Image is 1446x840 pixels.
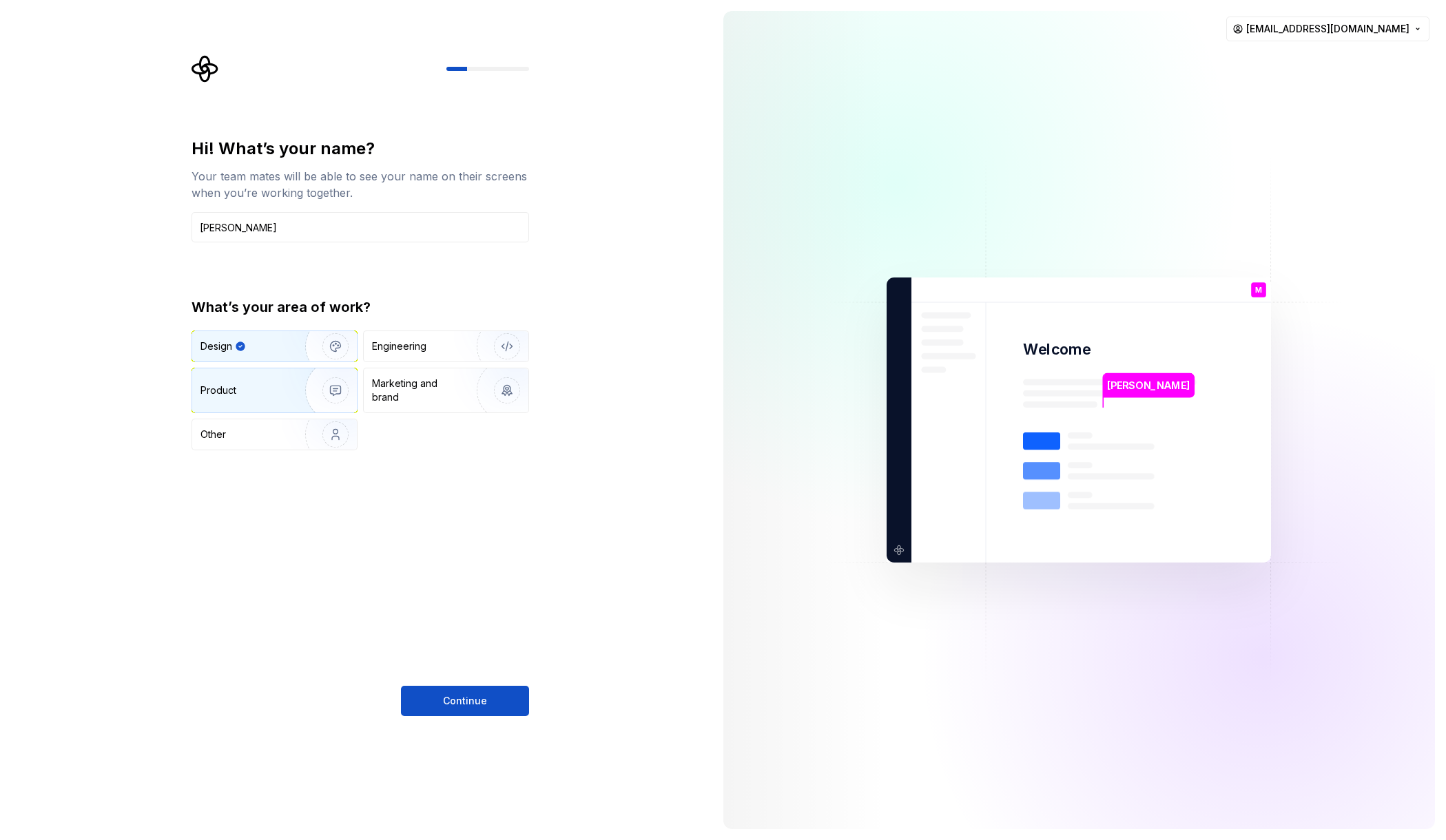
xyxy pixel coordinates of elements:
div: Product [200,384,236,397]
div: Design [200,339,232,353]
p: Welcome [1023,339,1091,359]
p: [PERSON_NAME] [1108,378,1190,393]
div: Your team mates will be able to see your name on their screens when you’re working together. [192,168,529,201]
p: M [1255,286,1262,294]
button: Continue [401,686,529,716]
div: Engineering [372,339,426,353]
span: Continue [443,694,487,708]
input: Han Solo [192,212,529,242]
div: Marketing and brand [372,377,465,404]
div: What’s your area of work? [192,297,529,317]
div: Other [200,428,226,441]
button: [EMAIL_ADDRESS][DOMAIN_NAME] [1226,17,1429,41]
div: Hi! What’s your name? [192,138,529,160]
span: [EMAIL_ADDRESS][DOMAIN_NAME] [1246,22,1409,36]
svg: Supernova Logo [192,55,219,83]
